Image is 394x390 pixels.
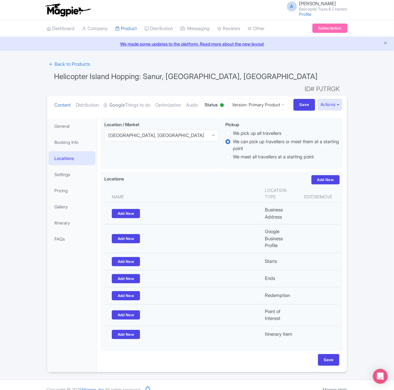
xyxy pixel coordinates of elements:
a: Audio [186,95,198,115]
a: Settings [48,167,96,181]
span: ID# PJTRGK [305,83,340,95]
td: Business Address [261,203,300,224]
a: Profile [299,11,312,17]
a: ← Back to Products [47,58,93,70]
input: Save [293,99,315,111]
a: Add New [112,274,140,283]
span: Helicopter Island Hopping: Sanur, [GEOGRAPHIC_DATA], [GEOGRAPHIC_DATA] [54,72,318,81]
td: Ends [261,270,300,287]
a: Gallery [48,200,96,214]
a: Add New [112,310,140,320]
strong: Google [110,102,125,109]
div: [GEOGRAPHIC_DATA], [GEOGRAPHIC_DATA] [108,133,204,138]
a: GoogleThings to do [104,95,151,115]
td: Point of Interest [261,304,300,326]
a: Pricing [48,184,96,197]
a: Content [55,95,71,115]
span: [PERSON_NAME] [299,1,336,7]
div: Active [219,101,225,110]
a: We made some updates to the platform. Read more about the new layout [4,41,390,47]
a: Add New [112,209,140,218]
a: Other [248,20,265,37]
span: Location / Market [104,122,139,127]
a: Booking Info [48,135,96,149]
button: Actions [318,99,342,110]
a: Reviews [217,20,240,37]
label: We can pick up travellers or meet them at a starting point [233,138,340,152]
a: Add New [112,234,140,243]
div: Open Intercom Messenger [373,369,388,384]
a: Add New [112,257,140,266]
th: Location type [261,184,300,203]
td: Itinerary Item [261,326,300,343]
img: logo-ab69f6fb50320c5b225c76a69d11143b.png [44,3,92,17]
th: Edit/Remove [300,184,340,203]
a: Add New [112,291,140,300]
span: Pickup [225,122,239,127]
td: Starts [261,253,300,270]
a: General [48,119,96,133]
input: Save [318,354,340,366]
button: Close announcement [383,40,388,47]
td: Redemption [261,287,300,304]
a: Add New [311,175,340,184]
span: A [287,2,297,11]
small: Balicopter Tours & Charters [299,7,347,11]
a: Version: Primary Product [228,99,288,111]
a: Distribution [145,20,173,37]
a: Product [115,20,137,37]
a: Add New [112,330,140,339]
a: Dashboard [47,20,75,37]
a: FAQs [48,232,96,246]
a: Itinerary [48,216,96,230]
a: Optimization [156,95,181,115]
td: Google Business Profile [261,224,300,253]
a: A [PERSON_NAME] Balicopter Tours & Charters [283,1,347,11]
a: Subscription [312,24,347,33]
th: Name [104,184,261,203]
label: We meet all travellers at a starting point [233,153,314,161]
span: Status [205,101,218,108]
a: Distribution [76,95,99,115]
label: We pick up all travellers [233,130,281,137]
a: Company [82,20,108,37]
a: Locations [48,151,96,165]
a: Messaging [181,20,210,37]
label: Locations [104,175,124,182]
